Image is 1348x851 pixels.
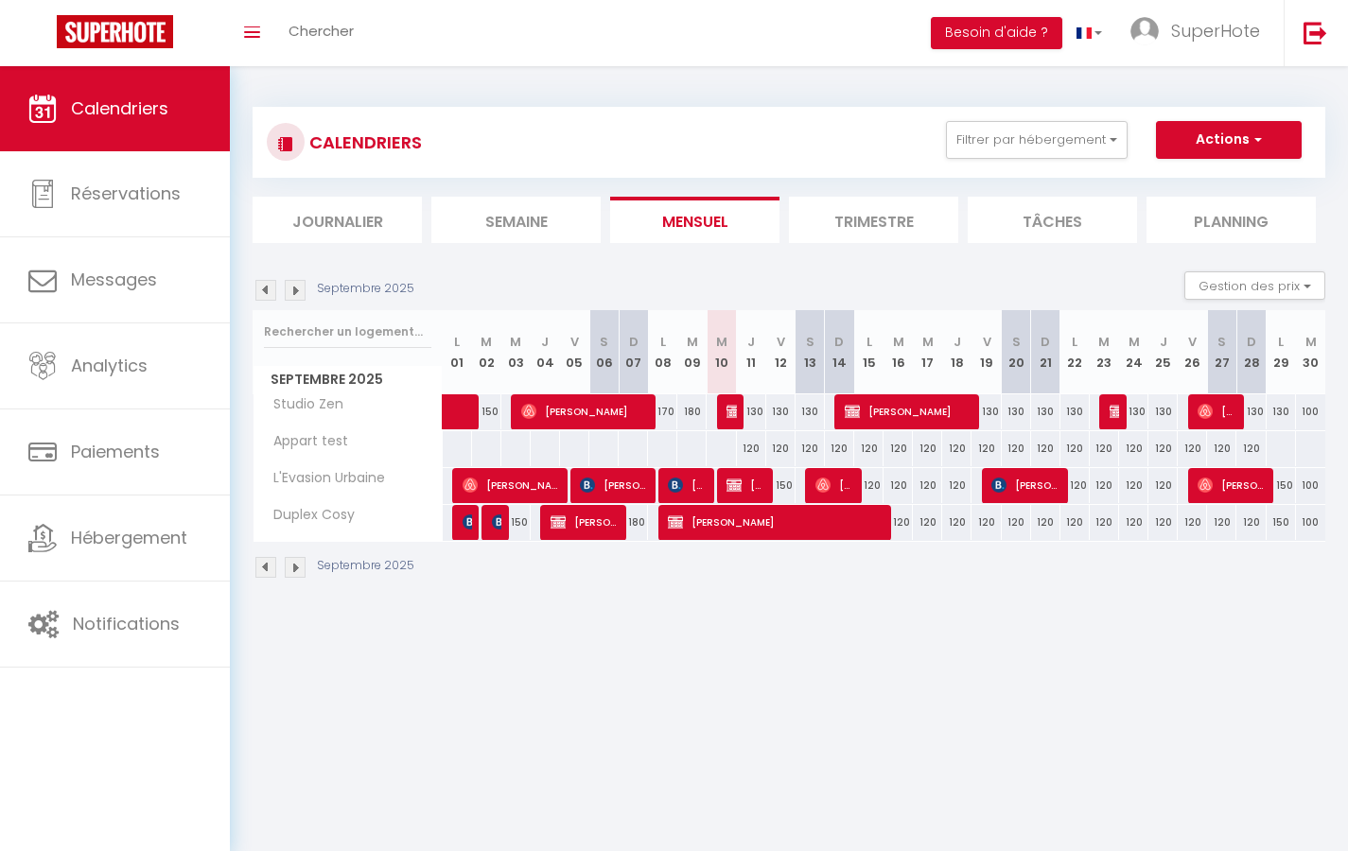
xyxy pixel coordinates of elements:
div: 100 [1296,505,1325,540]
abbr: M [481,333,492,351]
span: Appart test [256,431,353,452]
div: 120 [854,468,884,503]
th: 16 [884,310,913,394]
li: Planning [1147,197,1316,243]
abbr: S [806,333,814,351]
span: Paiements [71,440,160,463]
th: 29 [1267,310,1296,394]
abbr: J [1160,333,1167,351]
div: 120 [854,431,884,466]
abbr: L [1072,333,1077,351]
abbr: M [922,333,934,351]
li: Semaine [431,197,601,243]
span: [PERSON_NAME] [1110,393,1119,429]
div: 150 [766,468,796,503]
abbr: S [600,333,608,351]
div: 120 [1090,468,1119,503]
abbr: V [777,333,785,351]
div: 120 [913,468,942,503]
input: Rechercher un logement... [264,315,431,349]
abbr: L [867,333,872,351]
th: 28 [1236,310,1266,394]
li: Trimestre [789,197,958,243]
span: [PERSON_NAME] [668,504,883,540]
div: 130 [796,394,825,429]
div: 120 [1031,505,1060,540]
th: 14 [825,310,854,394]
span: L'Evasion Urbaine [256,468,390,489]
div: 120 [1060,505,1090,540]
th: 23 [1090,310,1119,394]
abbr: J [541,333,549,351]
div: 120 [1090,505,1119,540]
div: 180 [677,394,707,429]
span: Hébergement [71,526,187,549]
div: 120 [884,468,913,503]
li: Tâches [968,197,1137,243]
span: [PERSON_NAME] [991,467,1059,503]
div: 100 [1296,468,1325,503]
abbr: V [983,333,991,351]
span: Notifications [73,612,180,635]
abbr: M [510,333,521,351]
div: 120 [1119,468,1148,503]
abbr: J [747,333,755,351]
div: 120 [737,431,766,466]
div: 120 [884,431,913,466]
div: 120 [1207,431,1236,466]
span: SuperHote [1171,19,1260,43]
p: Septembre 2025 [317,280,414,298]
div: 120 [1148,431,1178,466]
th: 01 [443,310,472,394]
div: 150 [1267,505,1296,540]
div: 120 [766,431,796,466]
th: 15 [854,310,884,394]
span: Studio Zen [256,394,348,415]
button: Besoin d'aide ? [931,17,1062,49]
div: 120 [825,431,854,466]
button: Filtrer par hébergement [946,121,1128,159]
img: Super Booking [57,15,173,48]
span: Analytics [71,354,148,377]
span: [PERSON_NAME] [845,393,972,429]
th: 17 [913,310,942,394]
div: 120 [972,505,1001,540]
span: [PERSON_NAME] [727,467,765,503]
abbr: L [1278,333,1284,351]
button: Gestion des prix [1184,271,1325,300]
div: 120 [913,431,942,466]
th: 07 [619,310,648,394]
div: 120 [942,468,972,503]
th: 30 [1296,310,1325,394]
th: 27 [1207,310,1236,394]
abbr: M [1098,333,1110,351]
span: Duplex Cosy [256,505,359,526]
th: 22 [1060,310,1090,394]
span: Septembre 2025 [254,366,442,393]
div: 120 [1090,431,1119,466]
th: 03 [501,310,531,394]
div: 130 [1002,394,1031,429]
th: 02 [472,310,501,394]
div: 170 [648,394,677,429]
span: Calendriers [71,96,168,120]
abbr: L [454,333,460,351]
div: 120 [942,505,972,540]
div: 130 [1119,394,1148,429]
th: 09 [677,310,707,394]
abbr: M [1129,333,1140,351]
th: 08 [648,310,677,394]
div: 130 [1148,394,1178,429]
abbr: S [1217,333,1226,351]
abbr: M [893,333,904,351]
abbr: L [660,333,666,351]
div: 150 [501,505,531,540]
div: 120 [884,505,913,540]
th: 12 [766,310,796,394]
th: 18 [942,310,972,394]
div: 130 [1267,394,1296,429]
h3: CALENDRIERS [305,121,422,164]
span: [PERSON_NAME] [1198,467,1266,503]
div: 120 [1207,505,1236,540]
div: 120 [1178,505,1207,540]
